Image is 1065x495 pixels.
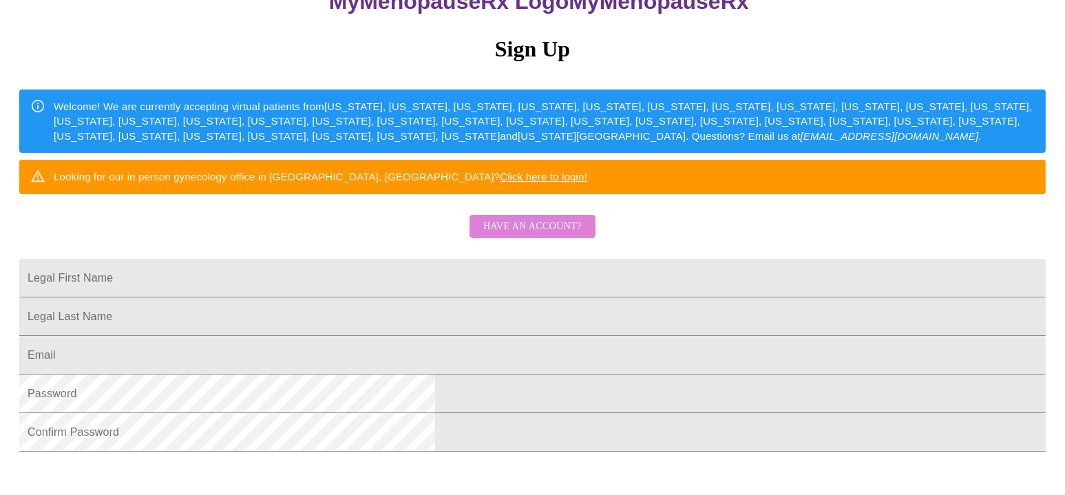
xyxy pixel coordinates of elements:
span: Have an account? [483,218,582,235]
div: Welcome! We are currently accepting virtual patients from [US_STATE], [US_STATE], [US_STATE], [US... [54,94,1035,149]
h3: Sign Up [19,36,1046,62]
a: Click here to login! [500,171,587,182]
em: [EMAIL_ADDRESS][DOMAIN_NAME] [801,130,979,142]
button: Have an account? [470,215,595,239]
a: Have an account? [466,229,599,241]
div: Looking for our in person gynecology office in [GEOGRAPHIC_DATA], [GEOGRAPHIC_DATA]? [54,164,587,189]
